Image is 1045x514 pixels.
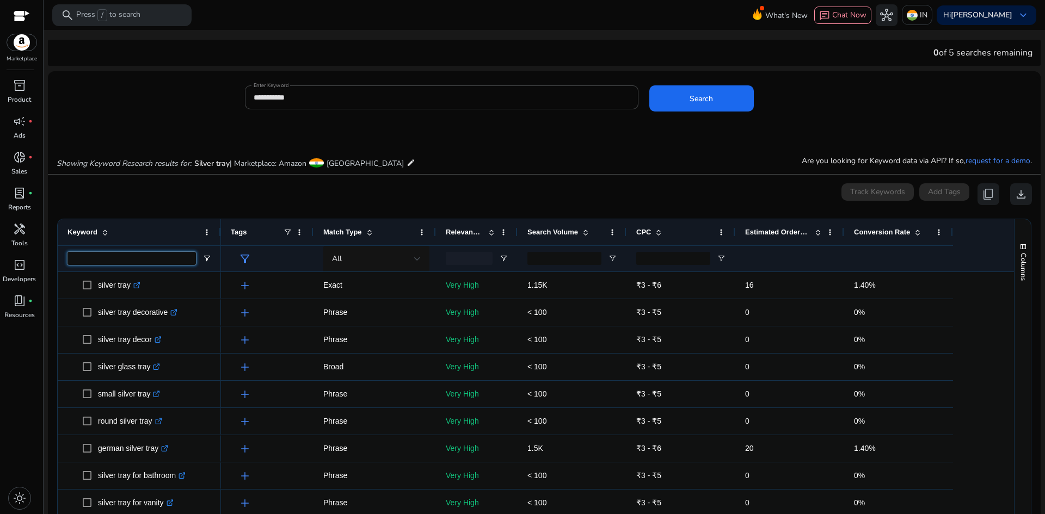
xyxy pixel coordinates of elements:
[446,301,508,324] p: Very High
[238,388,251,401] span: add
[446,228,484,236] span: Relevance Score
[446,410,508,432] p: Very High
[854,444,876,453] span: 1.40%
[13,294,26,307] span: book_4
[854,281,876,289] span: 1.40%
[1018,253,1028,281] span: Columns
[854,308,865,317] span: 0%
[745,471,749,480] span: 0
[649,85,754,112] button: Search
[446,437,508,460] p: Very High
[745,362,749,371] span: 0
[636,308,661,317] span: ₹3 - ₹5
[636,281,661,289] span: ₹3 - ₹6
[407,156,415,169] mat-icon: edit
[8,202,31,212] p: Reports
[238,333,251,346] span: add
[61,9,74,22] span: search
[527,362,546,371] span: < 100
[832,10,866,20] span: Chat Now
[854,417,865,425] span: 0%
[1015,188,1028,201] span: download
[28,119,33,123] span: fiber_manual_record
[231,228,247,236] span: Tags
[28,191,33,195] span: fiber_manual_record
[446,383,508,405] p: Very High
[98,437,168,460] p: german silver tray
[28,299,33,303] span: fiber_manual_record
[76,9,140,21] p: Press to search
[28,155,33,159] span: fiber_manual_record
[8,95,31,104] p: Product
[238,469,251,482] span: add
[933,46,1032,59] div: of 5 searches remaining
[745,389,749,398] span: 0
[238,252,251,265] span: filter_alt
[636,444,661,453] span: ₹3 - ₹6
[636,228,651,236] span: CPC
[98,410,162,432] p: round silver tray
[323,228,362,236] span: Match Type
[446,492,508,514] p: Very High
[765,6,808,25] span: What's New
[636,335,661,344] span: ₹3 - ₹5
[11,166,27,176] p: Sales
[323,274,426,296] p: Exact
[636,252,710,265] input: CPC Filter Input
[499,254,508,263] button: Open Filter Menu
[98,465,186,487] p: silver tray for bathroom
[854,471,865,480] span: 0%
[238,306,251,319] span: add
[13,492,26,505] span: light_mode
[1010,183,1032,205] button: download
[98,356,160,378] p: silver glass tray
[854,335,865,344] span: 0%
[323,437,426,460] p: Phrase
[67,228,97,236] span: Keyword
[254,82,288,89] mat-label: Enter Keyword
[327,158,404,169] span: [GEOGRAPHIC_DATA]
[13,222,26,236] span: handyman
[527,498,546,507] span: < 100
[745,281,754,289] span: 16
[323,329,426,351] p: Phrase
[323,383,426,405] p: Phrase
[527,471,546,480] span: < 100
[13,151,26,164] span: donut_small
[876,4,898,26] button: hub
[13,79,26,92] span: inventory_2
[802,155,1032,166] p: Are you looking for Keyword data via API? If so, .
[98,492,174,514] p: silver tray for vanity
[527,389,546,398] span: < 100
[527,335,546,344] span: < 100
[527,252,601,265] input: Search Volume Filter Input
[636,417,661,425] span: ₹3 - ₹5
[13,258,26,271] span: code_blocks
[7,55,37,63] p: Marketplace
[527,444,543,453] span: 1.5K
[745,335,749,344] span: 0
[14,131,26,140] p: Ads
[98,301,177,324] p: silver tray decorative
[745,417,749,425] span: 0
[446,329,508,351] p: Very High
[636,498,661,507] span: ₹3 - ₹5
[194,158,230,169] span: Silver tray
[4,310,35,320] p: Resources
[11,238,28,248] p: Tools
[854,389,865,398] span: 0%
[527,308,546,317] span: < 100
[907,10,918,21] img: in.svg
[323,492,426,514] p: Phrase
[933,47,939,59] span: 0
[966,156,1030,166] a: request for a demo
[323,301,426,324] p: Phrase
[636,389,661,398] span: ₹3 - ₹5
[690,93,713,104] span: Search
[238,279,251,292] span: add
[446,274,508,296] p: Very High
[202,254,211,263] button: Open Filter Menu
[13,115,26,128] span: campaign
[323,410,426,432] p: Phrase
[98,274,140,296] p: silver tray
